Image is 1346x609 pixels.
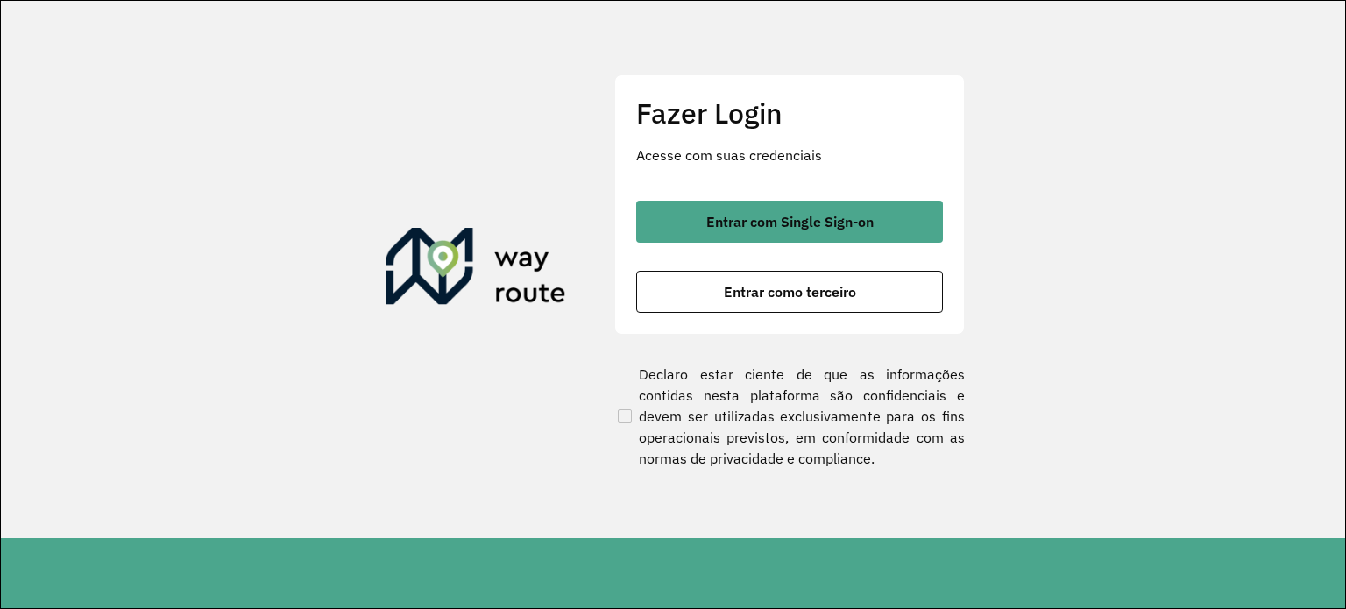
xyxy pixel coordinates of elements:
label: Declaro estar ciente de que as informações contidas nesta plataforma são confidenciais e devem se... [614,364,965,469]
p: Acesse com suas credenciais [636,145,943,166]
span: Entrar como terceiro [724,285,856,299]
h2: Fazer Login [636,96,943,130]
span: Entrar com Single Sign-on [706,215,874,229]
button: button [636,201,943,243]
img: Roteirizador AmbevTech [386,228,566,312]
button: button [636,271,943,313]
